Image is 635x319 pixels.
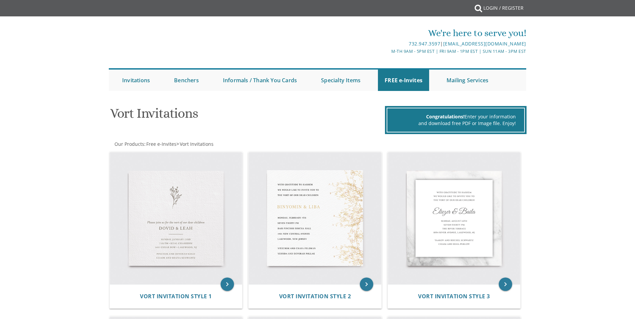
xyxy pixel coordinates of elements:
[115,70,157,91] a: Invitations
[279,293,351,300] a: Vort Invitation Style 2
[388,152,521,285] img: Vort Invitation Style 3
[440,70,495,91] a: Mailing Services
[179,141,214,147] a: Vort Invitations
[140,293,212,300] a: Vort Invitation Style 1
[418,293,490,300] a: Vort Invitation Style 3
[378,70,429,91] a: FREE e-Invites
[167,70,206,91] a: Benchers
[443,40,526,47] a: [EMAIL_ADDRESS][DOMAIN_NAME]
[248,40,526,48] div: |
[114,141,144,147] a: Our Products
[248,48,526,55] div: M-Th 9am - 5pm EST | Fri 9am - 1pm EST | Sun 11am - 3pm EST
[396,113,516,120] div: Enter your information
[176,141,214,147] span: >
[499,278,512,291] a: keyboard_arrow_right
[396,120,516,127] div: and download free PDF or Image file. Enjoy!
[409,40,440,47] a: 732.947.3597
[360,278,373,291] a: keyboard_arrow_right
[426,113,465,120] span: Congratulations!
[249,152,381,285] img: Vort Invitation Style 2
[146,141,176,147] a: Free e-Invites
[314,70,367,91] a: Specialty Items
[110,152,242,285] img: Vort Invitation Style 1
[180,141,214,147] span: Vort Invitations
[110,106,383,126] h1: Vort Invitations
[109,141,318,147] div: :
[216,70,304,91] a: Informals / Thank You Cards
[248,26,526,40] div: We're here to serve you!
[221,278,234,291] a: keyboard_arrow_right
